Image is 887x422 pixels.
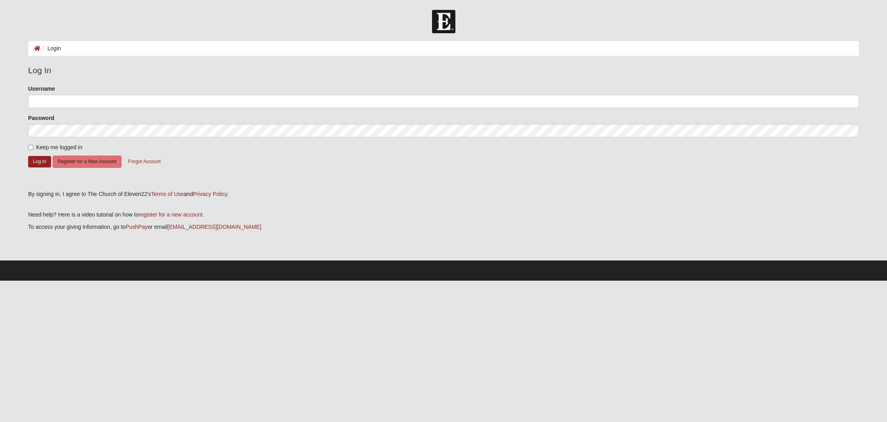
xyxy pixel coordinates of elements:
[126,224,148,230] a: PushPay
[28,190,859,198] div: By signing in, I agree to The Church of Eleven22's and .
[28,64,859,77] legend: Log In
[28,156,51,167] button: Log In
[40,44,61,53] li: Login
[36,144,82,150] span: Keep me logged in
[193,191,227,197] a: Privacy Policy
[28,85,55,93] label: Username
[123,156,166,168] button: Forgot Account
[28,223,859,231] p: To access your giving information, go to or email
[28,145,33,150] input: Keep me logged in
[139,211,202,218] a: register for a new account
[151,191,184,197] a: Terms of Use
[28,114,54,122] label: Password
[432,10,455,33] img: Church of Eleven22 Logo
[28,211,859,219] p: Need help? Here is a video tutorial on how to .
[168,224,261,230] a: [EMAIL_ADDRESS][DOMAIN_NAME]
[53,156,122,168] button: Register for a New Account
